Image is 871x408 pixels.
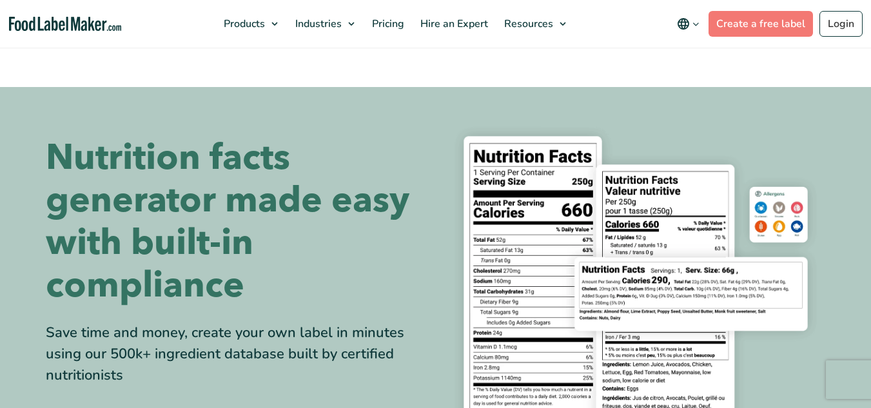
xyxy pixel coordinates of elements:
[291,17,343,31] span: Industries
[46,322,426,386] div: Save time and money, create your own label in minutes using our 500k+ ingredient database built b...
[368,17,406,31] span: Pricing
[416,17,489,31] span: Hire an Expert
[500,17,554,31] span: Resources
[819,11,863,37] a: Login
[46,137,426,307] h1: Nutrition facts generator made easy with built-in compliance
[709,11,813,37] a: Create a free label
[220,17,266,31] span: Products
